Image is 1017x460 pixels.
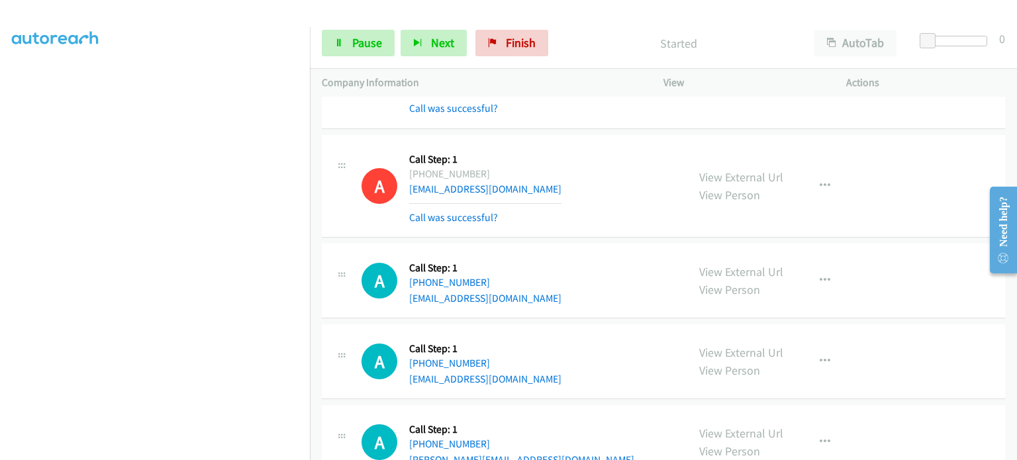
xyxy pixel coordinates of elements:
[699,426,783,441] a: View External Url
[409,357,490,369] a: [PHONE_NUMBER]
[362,263,397,299] h1: A
[409,153,561,166] h5: Call Step: 1
[475,30,548,56] a: Finish
[926,36,987,46] div: Delay between calls (in seconds)
[409,166,561,182] div: [PHONE_NUMBER]
[409,102,498,115] a: Call was successful?
[699,282,760,297] a: View Person
[699,187,760,203] a: View Person
[322,75,640,91] p: Company Information
[699,169,783,185] a: View External Url
[362,344,397,379] h1: A
[409,437,490,450] a: [PHONE_NUMBER]
[409,292,561,304] a: [EMAIL_ADDRESS][DOMAIN_NAME]
[352,35,382,50] span: Pause
[409,261,561,275] h5: Call Step: 1
[431,35,454,50] span: Next
[814,30,896,56] button: AutoTab
[663,75,822,91] p: View
[409,183,561,195] a: [EMAIL_ADDRESS][DOMAIN_NAME]
[322,30,395,56] a: Pause
[362,344,397,379] div: The call is yet to be attempted
[506,35,536,50] span: Finish
[362,168,397,204] h1: A
[566,34,791,52] p: Started
[362,263,397,299] div: The call is yet to be attempted
[409,276,490,289] a: [PHONE_NUMBER]
[362,424,397,460] div: The call is yet to be attempted
[699,264,783,279] a: View External Url
[999,30,1005,48] div: 0
[362,424,397,460] h1: A
[401,30,467,56] button: Next
[409,211,498,224] a: Call was successful?
[979,177,1017,283] iframe: Resource Center
[699,345,783,360] a: View External Url
[409,342,561,355] h5: Call Step: 1
[699,363,760,378] a: View Person
[846,75,1005,91] p: Actions
[409,373,561,385] a: [EMAIL_ADDRESS][DOMAIN_NAME]
[409,423,634,436] h5: Call Step: 1
[699,443,760,459] a: View Person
